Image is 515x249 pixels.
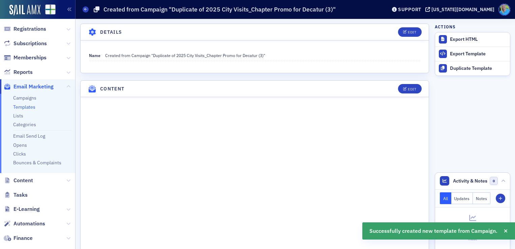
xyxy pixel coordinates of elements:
span: Subscriptions [13,40,47,47]
div: Edit [408,30,416,34]
a: Content [4,177,33,184]
span: Email Marketing [13,83,54,90]
img: SailAMX [9,5,40,16]
button: [US_STATE][DOMAIN_NAME] [425,7,497,12]
h4: Content [100,85,125,92]
span: Successfully created new template from Campaign. [369,227,497,235]
a: Registrations [4,25,46,33]
a: Bounces & Complaints [13,160,61,166]
a: Export HTML [435,32,510,47]
span: Tasks [13,191,28,199]
button: All [440,192,451,204]
span: E-Learning [13,205,40,213]
a: Templates [13,104,35,110]
a: Finance [4,234,33,242]
span: Activity & Notes [453,177,487,185]
h1: Created from Campaign "Duplicate of 2025 City Visits_Chapter Promo for Decatur (3)" [103,5,336,13]
span: Reports [13,68,33,76]
a: View Homepage [40,4,56,16]
span: Registrations [13,25,46,33]
a: Campaigns [13,95,36,101]
dd: Created from Campaign "Duplicate of 2025 City Visits_Chapter Promo for Decatur (3)" [105,50,421,61]
span: Profile [498,4,510,16]
a: Categories [13,121,36,128]
a: Tasks [4,191,28,199]
a: Lists [13,113,23,119]
button: Edit [398,84,421,93]
a: Memberships [4,54,47,61]
div: Edit [408,87,416,91]
a: Automations [4,220,45,227]
span: Name [89,53,100,58]
div: Duplicate Template [450,65,507,72]
a: Clicks [13,151,26,157]
button: Edit [398,27,421,37]
a: Duplicate Template [435,61,510,76]
img: SailAMX [45,4,56,15]
a: Export Template [435,47,510,61]
span: 0 [490,177,498,185]
h4: Actions [435,24,456,30]
span: Memberships [13,54,47,61]
div: Support [398,6,421,12]
button: Updates [451,192,473,204]
h4: Details [100,29,122,36]
a: Subscriptions [4,40,47,47]
span: Content [13,177,33,184]
span: Finance [13,234,33,242]
a: Email Send Log [13,133,45,139]
a: Reports [4,68,33,76]
a: Email Marketing [4,83,54,90]
span: Automations [13,220,45,227]
button: Notes [473,192,490,204]
div: Export Template [450,51,507,57]
div: Export HTML [450,36,507,43]
a: E-Learning [4,205,40,213]
a: Opens [13,142,27,148]
div: [US_STATE][DOMAIN_NAME] [431,6,494,12]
